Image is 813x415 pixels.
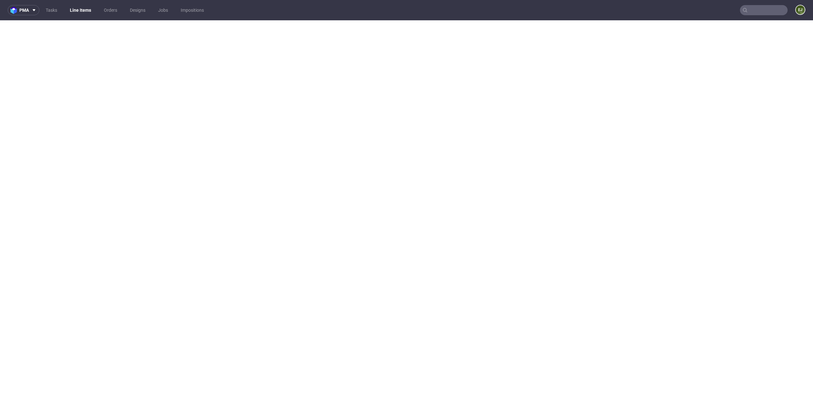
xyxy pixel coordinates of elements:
a: Impositions [177,5,208,15]
figcaption: EJ [796,5,805,14]
button: pma [8,5,39,15]
a: Designs [126,5,149,15]
a: Tasks [42,5,61,15]
a: Orders [100,5,121,15]
span: pma [19,8,29,12]
a: Line Items [66,5,95,15]
a: Jobs [154,5,172,15]
img: logo [10,7,19,14]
